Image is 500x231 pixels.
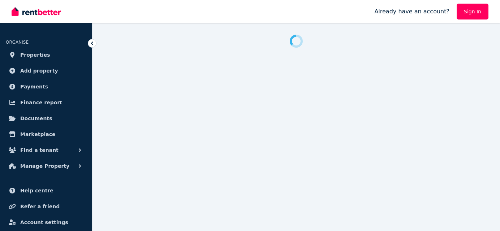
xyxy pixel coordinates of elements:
a: Refer a friend [6,199,86,214]
a: Account settings [6,215,86,230]
span: Already have an account? [374,7,449,16]
a: Sign In [457,4,488,19]
button: Manage Property [6,159,86,173]
span: Payments [20,82,48,91]
span: Properties [20,51,50,59]
span: Find a tenant [20,146,59,154]
span: Documents [20,114,52,123]
a: Finance report [6,95,86,110]
img: RentBetter [12,6,61,17]
a: Add property [6,64,86,78]
a: Properties [6,48,86,62]
span: Manage Property [20,162,69,170]
span: Account settings [20,218,68,227]
span: Refer a friend [20,202,60,211]
a: Help centre [6,183,86,198]
span: ORGANISE [6,40,29,45]
a: Marketplace [6,127,86,141]
span: Finance report [20,98,62,107]
button: Find a tenant [6,143,86,157]
span: Add property [20,66,58,75]
span: Marketplace [20,130,55,139]
a: Payments [6,79,86,94]
a: Documents [6,111,86,126]
span: Help centre [20,186,53,195]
